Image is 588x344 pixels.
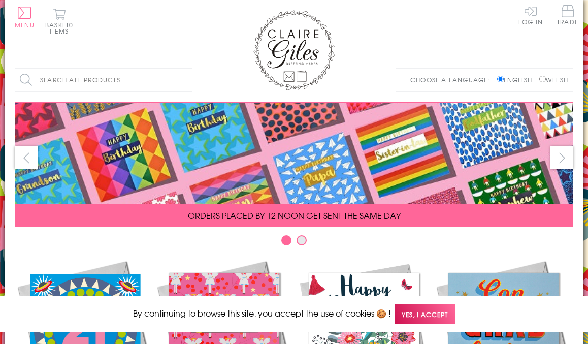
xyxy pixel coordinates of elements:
label: Welsh [539,75,568,84]
button: Carousel Page 1 (Current Slide) [281,235,291,245]
input: English [497,76,504,82]
img: Claire Giles Greetings Cards [253,10,335,90]
div: Carousel Pagination [15,235,573,251]
input: Search [182,69,192,91]
button: prev [15,146,38,169]
button: Menu [15,7,35,28]
span: Yes, I accept [395,304,455,324]
label: English [497,75,537,84]
a: Trade [557,5,578,27]
span: Menu [15,20,35,29]
input: Welsh [539,76,546,82]
button: next [550,146,573,169]
span: 0 items [50,20,73,36]
a: Log In [518,5,543,25]
span: ORDERS PLACED BY 12 NOON GET SENT THE SAME DAY [188,209,401,222]
span: Trade [557,5,578,25]
button: Carousel Page 2 [297,235,307,245]
button: Basket0 items [45,8,73,34]
input: Search all products [15,69,192,91]
p: Choose a language: [410,75,495,84]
